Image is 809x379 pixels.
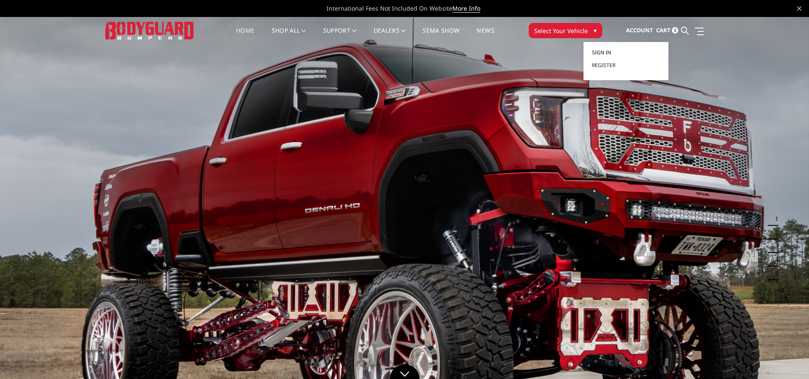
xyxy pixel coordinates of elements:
[672,27,678,34] span: 0
[626,26,653,34] span: Account
[592,49,611,56] span: Sign in
[592,59,660,72] a: Register
[529,23,602,38] button: Select Your Vehicle
[770,267,778,280] button: 5 of 5
[770,226,778,239] button: 2 of 5
[272,28,306,44] a: shop all
[592,46,660,59] a: Sign in
[770,253,778,267] button: 4 of 5
[626,19,653,42] a: Account
[656,26,671,34] span: Cart
[390,364,420,379] a: Click to Down
[105,22,194,39] img: BODYGUARD BUMPERS
[374,28,406,44] a: Dealers
[423,28,459,44] a: SEMA Show
[770,239,778,253] button: 3 of 5
[594,26,597,35] span: ▾
[476,28,494,44] a: News
[767,338,809,379] iframe: Chat Widget
[592,62,615,69] span: Register
[656,19,678,42] a: Cart 0
[534,26,588,35] span: Select Your Vehicle
[452,4,480,13] a: More Info
[323,28,357,44] a: Support
[236,28,254,44] a: Home
[770,212,778,226] button: 1 of 5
